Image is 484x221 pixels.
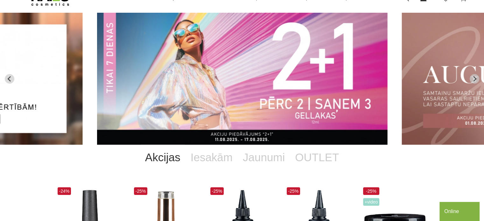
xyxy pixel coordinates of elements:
button: Previous slide [5,74,14,84]
span: -25% [287,187,300,195]
li: 2 of 12 [97,13,388,145]
span: -24% [58,187,71,195]
span: +Video [363,198,380,206]
a: Iesakām [186,145,238,170]
span: -25% [363,187,380,195]
a: OUTLET [290,145,344,170]
button: Next slide [470,74,479,84]
a: Jaunumi [238,145,290,170]
span: -25% [210,187,224,195]
iframe: chat widget [439,201,481,221]
a: Akcijas [140,145,186,170]
span: -25% [134,187,148,195]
